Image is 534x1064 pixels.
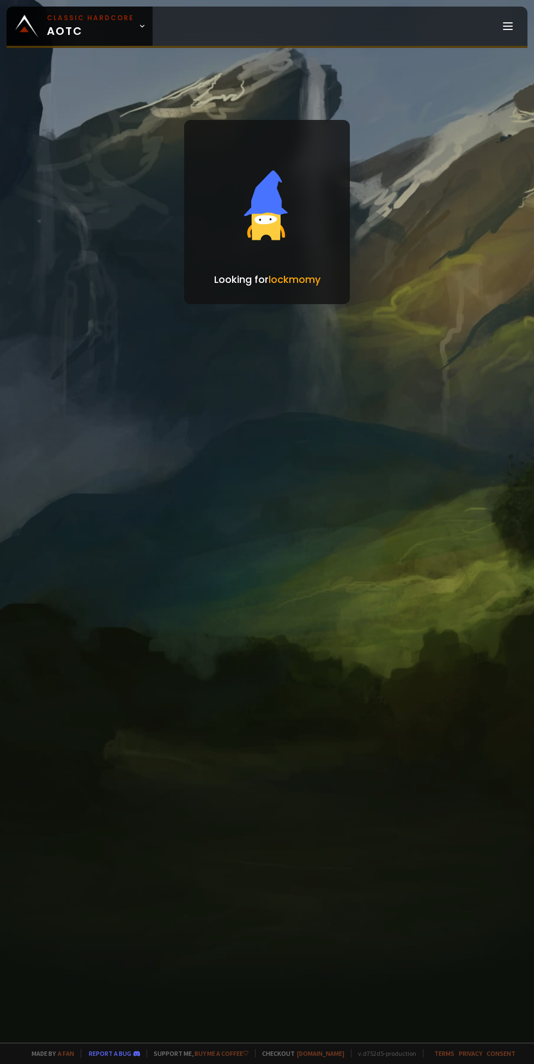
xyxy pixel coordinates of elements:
span: v. d752d5 - production [351,1049,416,1057]
span: lockmomy [269,273,320,286]
a: [DOMAIN_NAME] [297,1049,344,1057]
p: Looking for [214,272,320,287]
span: AOTC [47,13,134,39]
a: Buy me a coffee [195,1049,248,1057]
a: Terms [434,1049,454,1057]
span: Made by [25,1049,74,1057]
a: Report a bug [89,1049,131,1057]
a: a fan [58,1049,74,1057]
a: Privacy [459,1049,482,1057]
a: Classic HardcoreAOTC [7,7,153,46]
small: Classic Hardcore [47,13,134,23]
span: Support me, [147,1049,248,1057]
span: Checkout [255,1049,344,1057]
a: Consent [487,1049,515,1057]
